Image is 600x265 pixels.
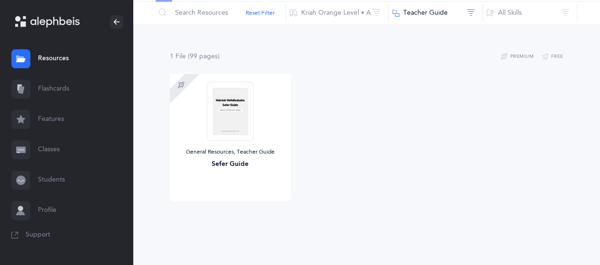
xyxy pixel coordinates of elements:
[170,53,186,60] span: 1 File
[188,53,220,60] span: (99 page )
[541,51,563,63] button: Free
[177,159,283,169] div: Sefer Guide
[177,148,283,156] div: General Resources, Teacher Guide
[215,53,218,60] span: s
[286,1,388,24] button: Kriah Orange Level • A
[26,230,50,240] span: Support
[388,1,483,24] button: Teacher Guide
[207,82,253,141] img: Sefer_Guide_thumbnail_1755415687.png
[246,9,275,17] button: Reset Filter
[155,1,286,24] input: Search Resources
[500,51,534,63] button: Premium
[482,1,577,24] button: All Skills
[553,218,589,254] iframe: Drift Widget Chat Controller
